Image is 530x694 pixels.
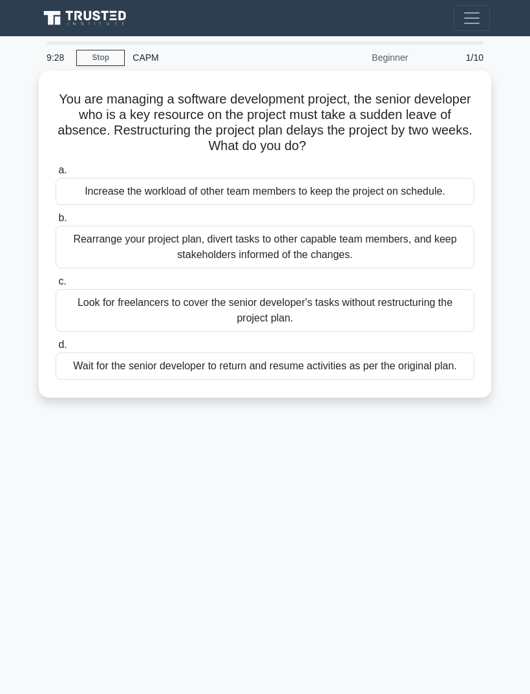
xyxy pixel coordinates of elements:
span: c. [58,276,66,287]
div: 9:28 [39,45,76,70]
a: Stop [76,50,125,66]
h5: You are managing a software development project, the senior developer who is a key resource on th... [54,91,476,155]
div: Increase the workload of other team members to keep the project on schedule. [56,178,474,205]
div: CAPM [125,45,302,70]
div: Beginner [302,45,416,70]
span: a. [58,164,67,175]
div: Wait for the senior developer to return and resume activities as per the original plan. [56,352,474,380]
div: 1/10 [416,45,491,70]
div: Rearrange your project plan, divert tasks to other capable team members, and keep stakeholders in... [56,226,474,268]
span: b. [58,212,67,223]
button: Toggle navigation [454,5,490,31]
div: Look for freelancers to cover the senior developer's tasks without restructuring the project plan. [56,289,474,332]
span: d. [58,339,67,350]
